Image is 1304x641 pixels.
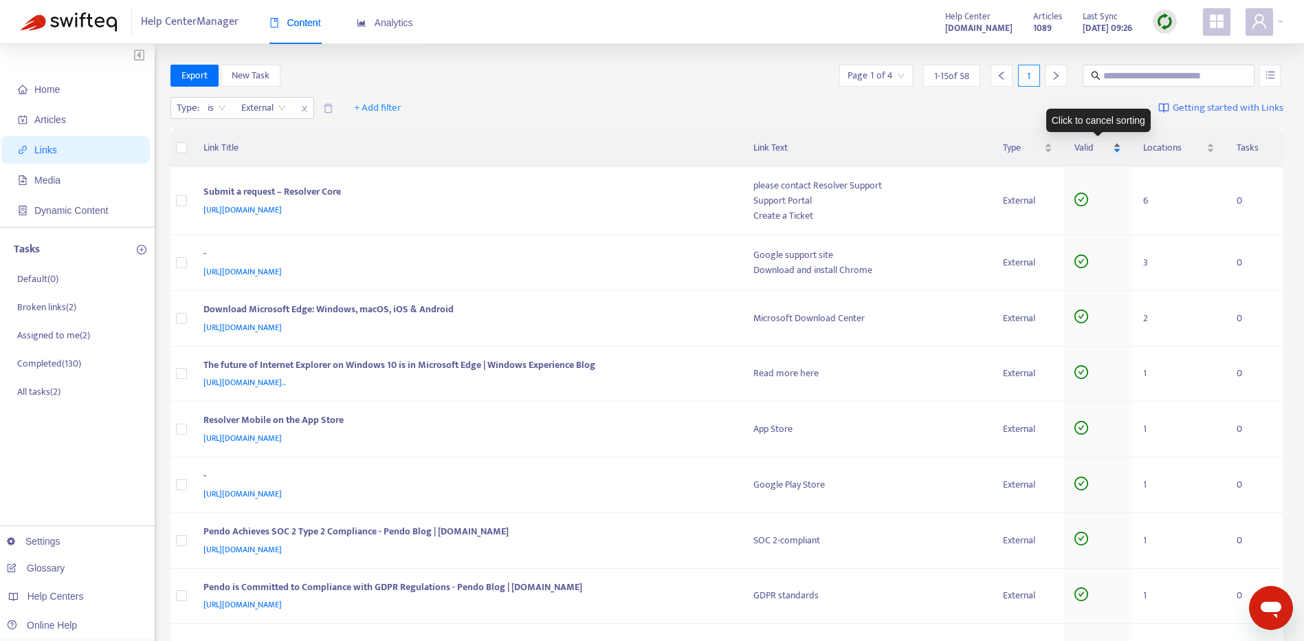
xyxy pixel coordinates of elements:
button: + Add filter [344,97,412,119]
td: 0 [1226,347,1283,402]
span: check-circle [1074,193,1088,206]
button: Export [170,65,219,87]
span: container [18,206,27,215]
div: App Store [753,422,982,437]
span: Help Center Manager [141,9,239,35]
span: check-circle [1074,587,1088,601]
span: close [296,100,313,117]
span: Articles [1033,9,1062,24]
span: [URL][DOMAIN_NAME].. [203,376,286,389]
strong: [DOMAIN_NAME] [945,21,1013,36]
div: Download Microsoft Edge: Windows, macOS, iOS & Android [203,302,727,320]
td: 0 [1226,235,1283,291]
th: Link Title [192,129,742,167]
a: Getting started with Links [1158,97,1283,119]
th: Type [992,129,1063,167]
div: External [1003,366,1052,381]
img: Swifteq [21,12,117,32]
div: Submit a request – Resolver Core [203,184,727,202]
td: 3 [1132,235,1226,291]
span: [URL][DOMAIN_NAME] [203,598,282,611]
div: Support Portal [753,193,982,208]
div: Create a Ticket [753,208,982,224]
span: Type : [171,98,201,118]
span: [URL][DOMAIN_NAME] [203,543,282,556]
div: External [1003,193,1052,208]
div: Read more here [753,366,982,381]
div: External [1003,255,1052,270]
div: Google support site [753,248,982,263]
div: Pendo Achieves SOC 2 Type 2 Compliance - Pendo Blog | [DOMAIN_NAME] [203,524,727,542]
span: [URL][DOMAIN_NAME] [203,320,282,334]
span: right [1051,71,1061,80]
p: All tasks ( 2 ) [17,384,60,399]
div: Click to cancel sorting [1046,109,1151,132]
div: - [203,246,727,264]
td: 0 [1226,513,1283,569]
p: Completed ( 130 ) [17,356,81,371]
div: - [203,468,727,486]
th: Tasks [1226,129,1283,167]
strong: 1089 [1033,21,1052,36]
span: Links [34,144,57,155]
span: Type [1003,140,1041,155]
span: check-circle [1074,421,1088,435]
div: SOC 2-compliant [753,533,982,548]
span: appstore [1208,13,1225,30]
div: External [1003,477,1052,492]
span: link [18,145,27,155]
button: unordered-list [1259,65,1281,87]
span: Getting started with Links [1173,100,1283,116]
span: External [241,98,286,118]
div: External [1003,311,1052,326]
a: Glossary [7,563,65,574]
td: 0 [1226,457,1283,513]
span: home [18,85,27,94]
a: Online Help [7,620,77,631]
span: Analytics [357,17,413,28]
a: [DOMAIN_NAME] [945,20,1013,36]
span: delete [323,103,333,113]
span: check-circle [1074,309,1088,323]
span: Articles [34,114,66,125]
a: Settings [7,536,60,547]
p: Tasks [14,241,40,258]
span: [URL][DOMAIN_NAME] [203,265,282,279]
p: Broken links ( 2 ) [17,300,76,314]
span: unordered-list [1266,70,1275,80]
span: [URL][DOMAIN_NAME] [203,431,282,445]
span: check-circle [1074,532,1088,545]
strong: [DATE] 09:26 [1083,21,1132,36]
div: ‎Resolver Mobile on the App Store [203,413,727,431]
div: External [1003,533,1052,548]
td: 1 [1132,569,1226,624]
span: book [269,18,279,28]
span: Help Centers [27,591,84,602]
div: Microsoft Download Center [753,311,982,326]
span: area-chart [357,18,366,28]
span: check-circle [1074,365,1088,379]
img: image-link [1158,102,1169,113]
span: left [997,71,1006,80]
span: check-circle [1074,254,1088,268]
span: [URL][DOMAIN_NAME] [203,203,282,217]
td: 1 [1132,513,1226,569]
span: + Add filter [354,100,401,116]
td: 6 [1132,167,1226,235]
span: Content [269,17,321,28]
div: Download and install Chrome [753,263,982,278]
span: 1 - 15 of 58 [934,69,969,83]
img: sync.dc5367851b00ba804db3.png [1156,13,1173,30]
div: External [1003,422,1052,437]
td: 1 [1132,402,1226,457]
td: 0 [1226,167,1283,235]
span: [URL][DOMAIN_NAME] [203,487,282,501]
button: New Task [221,65,280,87]
p: Assigned to me ( 2 ) [17,328,90,343]
th: Link Text [742,129,993,167]
p: Default ( 0 ) [17,272,58,286]
td: 2 [1132,291,1226,347]
span: account-book [18,115,27,124]
iframe: Button to launch messaging window [1249,586,1293,630]
span: Help Center [945,9,991,24]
